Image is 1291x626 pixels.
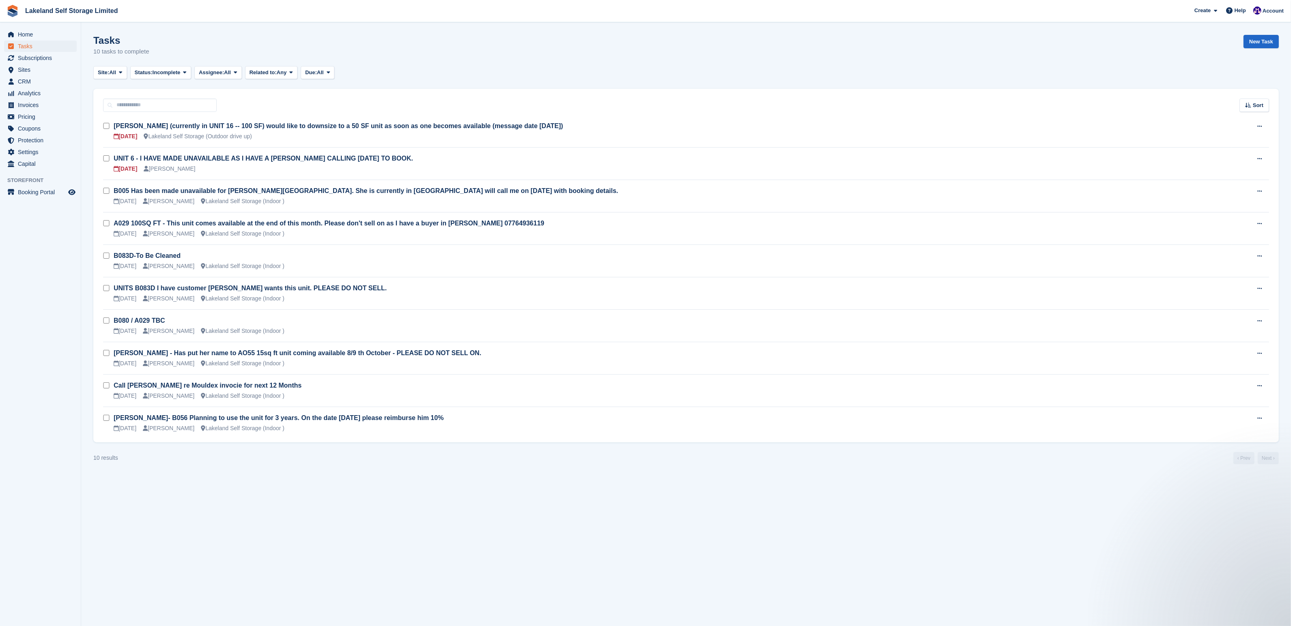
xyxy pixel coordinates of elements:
span: Account [1263,7,1284,15]
a: Next [1258,452,1279,464]
span: Incomplete [153,69,181,77]
div: Lakeland Self Storage (Indoor ) [201,424,284,433]
img: Nick Aynsley [1253,6,1261,15]
button: Status: Incomplete [130,66,191,79]
a: Call [PERSON_NAME] re Mouldex invocie for next 12 Months [114,382,302,389]
button: Related to: Any [245,66,297,79]
div: [DATE] [114,392,136,400]
div: [PERSON_NAME] [143,262,194,270]
span: Site: [98,69,109,77]
a: UNIT 6 - I HAVE MADE UNAVAILABLE AS I HAVE A [PERSON_NAME] CALLING [DATE] TO BOOK. [114,155,413,162]
div: [PERSON_NAME] [143,327,194,335]
span: Status: [135,69,153,77]
a: Preview store [67,187,77,197]
a: UNITS B083D I have customer [PERSON_NAME] wants this unit. PLEASE DO NOT SELL. [114,285,387,292]
div: [PERSON_NAME] [143,424,194,433]
a: menu [4,52,77,64]
button: Site: All [93,66,127,79]
a: menu [4,123,77,134]
a: menu [4,146,77,158]
div: Lakeland Self Storage (Outdoor drive up) [144,132,252,141]
span: Protection [18,135,67,146]
span: Related to: [250,69,277,77]
div: [PERSON_NAME] [143,359,194,368]
div: [PERSON_NAME] [143,294,194,303]
a: menu [4,187,77,198]
div: Lakeland Self Storage (Indoor ) [201,294,284,303]
a: A029 100SQ FT - This unit comes available at the end of this month. Please don't sell on as I hav... [114,220,544,227]
div: [DATE] [114,197,136,206]
span: Analytics [18,88,67,99]
a: B083D-To Be Cleaned [114,252,181,259]
div: Lakeland Self Storage (Indoor ) [201,262,284,270]
span: Settings [18,146,67,158]
span: Help [1235,6,1246,15]
span: Due: [305,69,317,77]
nav: Page [1232,452,1280,464]
h1: Tasks [93,35,149,46]
div: [PERSON_NAME] [143,392,194,400]
a: [PERSON_NAME] - Has put her name to AO55 15sq ft unit coming available 8/9 th October - PLEASE DO... [114,349,481,356]
a: New Task [1244,35,1279,48]
button: Due: All [301,66,334,79]
span: Coupons [18,123,67,134]
a: menu [4,135,77,146]
span: Home [18,29,67,40]
div: [PERSON_NAME] [143,229,194,238]
div: [DATE] [114,359,136,368]
div: Lakeland Self Storage (Indoor ) [201,197,284,206]
div: [DATE] [114,262,136,270]
div: 10 results [93,454,118,462]
div: Lakeland Self Storage (Indoor ) [201,229,284,238]
div: [DATE] [114,424,136,433]
p: 10 tasks to complete [93,47,149,56]
span: Create [1194,6,1211,15]
div: [DATE] [114,327,136,335]
span: Assignee: [199,69,224,77]
span: Booking Portal [18,187,67,198]
button: Assignee: All [194,66,242,79]
a: menu [4,111,77,122]
span: Capital [18,158,67,169]
img: stora-icon-8386f47178a22dfd0bd8f6a31ec36ba5ce8667c1dd55bd0f319d3a0aa187defe.svg [6,5,19,17]
span: Sort [1253,101,1263,109]
span: All [317,69,324,77]
a: menu [4,158,77,169]
a: menu [4,76,77,87]
div: [DATE] [114,132,137,141]
span: CRM [18,76,67,87]
a: B005 Has been made unavailable for [PERSON_NAME][GEOGRAPHIC_DATA]. She is currently in [GEOGRAPHI... [114,187,618,194]
div: Lakeland Self Storage (Indoor ) [201,359,284,368]
div: [DATE] [114,229,136,238]
div: Lakeland Self Storage (Indoor ) [201,392,284,400]
span: Sites [18,64,67,75]
div: [PERSON_NAME] [143,197,194,206]
span: Pricing [18,111,67,122]
a: Lakeland Self Storage Limited [22,4,121,17]
span: All [224,69,231,77]
a: menu [4,29,77,40]
a: B080 / A029 TBC [114,317,165,324]
div: [DATE] [114,294,136,303]
span: Storefront [7,176,81,184]
span: Invoices [18,99,67,111]
div: [PERSON_NAME] [144,165,195,173]
div: [DATE] [114,165,137,173]
a: Previous [1233,452,1254,464]
span: Subscriptions [18,52,67,64]
a: menu [4,64,77,75]
a: [PERSON_NAME]- B056 Planning to use the unit for 3 years. On the date [DATE] please reimburse him... [114,414,444,421]
a: [PERSON_NAME] (currently in UNIT 16 -- 100 SF) would like to downsize to a 50 SF unit as soon as ... [114,122,563,129]
span: Tasks [18,41,67,52]
a: menu [4,41,77,52]
a: menu [4,99,77,111]
span: Any [277,69,287,77]
a: menu [4,88,77,99]
span: All [109,69,116,77]
div: Lakeland Self Storage (Indoor ) [201,327,284,335]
